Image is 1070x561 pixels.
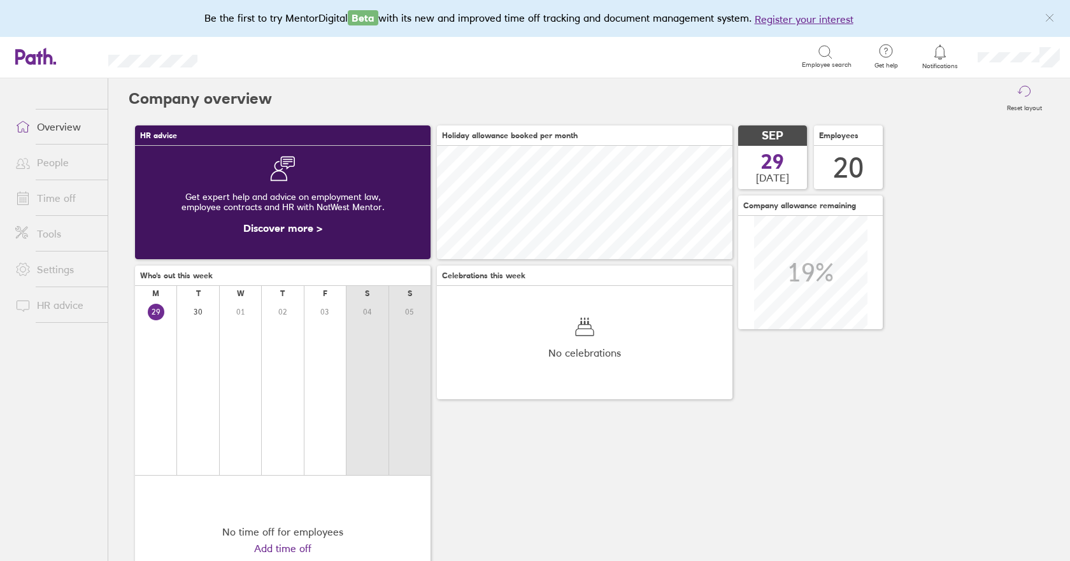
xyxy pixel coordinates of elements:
a: Notifications [920,43,961,70]
a: Discover more > [243,222,322,234]
div: S [365,289,369,298]
div: F [323,289,327,298]
span: Get help [866,62,907,69]
span: SEP [762,129,783,143]
div: No time off for employees [222,526,343,537]
span: Holiday allowance booked per month [442,131,578,140]
div: T [280,289,285,298]
div: 20 [833,152,864,184]
div: Search [232,50,264,62]
span: No celebrations [548,347,621,359]
a: Settings [5,257,108,282]
span: Who's out this week [140,271,213,280]
h2: Company overview [129,78,272,119]
div: Be the first to try MentorDigital with its new and improved time off tracking and document manage... [204,10,866,27]
span: Employees [819,131,859,140]
div: Get expert help and advice on employment law, employee contracts and HR with NatWest Mentor. [145,181,420,222]
span: Notifications [920,62,961,70]
a: People [5,150,108,175]
div: S [408,289,412,298]
a: Overview [5,114,108,139]
a: Tools [5,221,108,246]
div: W [237,289,245,298]
span: HR advice [140,131,177,140]
button: Reset layout [999,78,1050,119]
span: Beta [348,10,378,25]
span: [DATE] [756,172,789,183]
button: Register your interest [755,11,853,27]
span: 29 [761,152,784,172]
span: Employee search [802,61,852,69]
a: HR advice [5,292,108,318]
div: T [196,289,201,298]
a: Time off [5,185,108,211]
span: Company allowance remaining [743,201,856,210]
span: Celebrations this week [442,271,525,280]
div: M [152,289,159,298]
label: Reset layout [999,101,1050,112]
a: Add time off [254,543,311,554]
